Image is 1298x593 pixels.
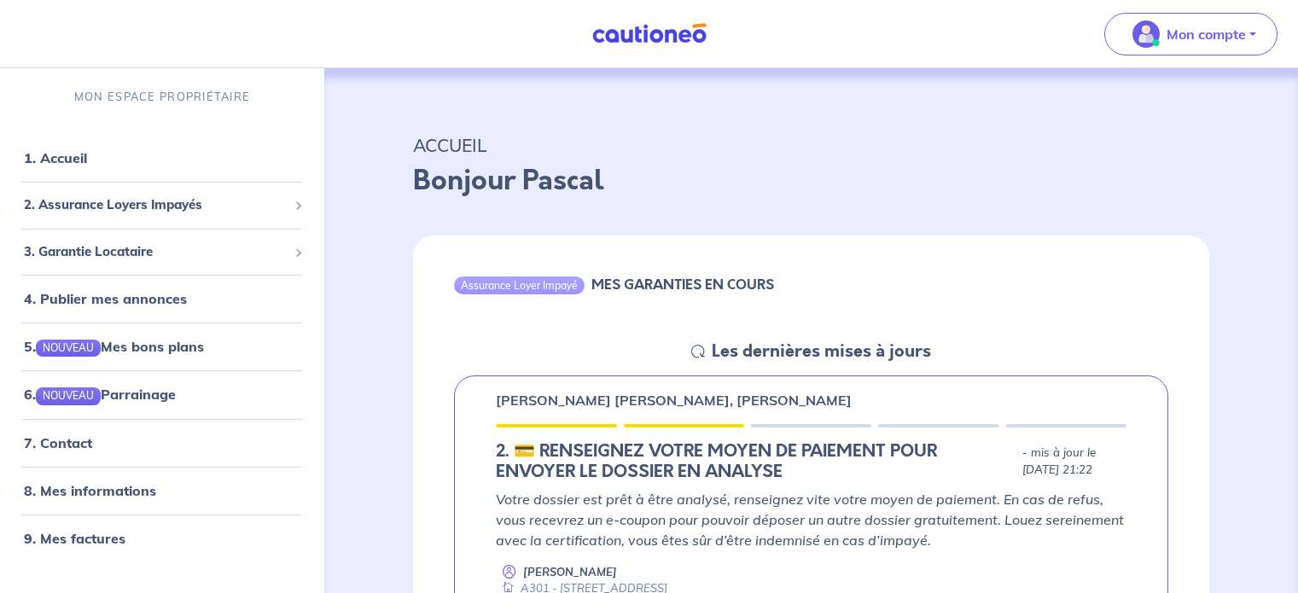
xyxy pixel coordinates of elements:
h5: 2.︎ 💳 RENSEIGNEZ VOTRE MOYEN DE PAIEMENT POUR ENVOYER LE DOSSIER EN ANALYSE [496,441,1016,482]
a: 7. Contact [24,434,92,451]
a: 6.NOUVEAUParrainage [24,386,176,403]
div: 7. Contact [7,426,317,460]
a: 8. Mes informations [24,482,156,499]
p: ACCUEIL [413,130,1209,160]
p: Votre dossier est prêt à être analysé, renseignez vite votre moyen de paiement. En cas de refus, ... [496,489,1126,550]
div: state: CB-IN-PROGRESS, Context: LESS-THAN-20-DAYS,CHOOSE-CERTIFICATE,RELATIONSHIP,LESSOR-DOCUMENTS [496,441,1126,482]
p: Bonjour Pascal [413,160,1209,201]
div: 9. Mes factures [7,521,317,555]
a: 1. Accueil [24,149,87,166]
p: [PERSON_NAME] [PERSON_NAME], [PERSON_NAME] [496,390,852,410]
div: 6.NOUVEAUParrainage [7,377,317,411]
a: 9. Mes factures [24,530,125,547]
div: 5.NOUVEAUMes bons plans [7,329,317,363]
img: illu_account_valid_menu.svg [1132,20,1160,48]
div: 8. Mes informations [7,474,317,508]
div: 3. Garantie Locataire [7,235,317,269]
span: 2. Assurance Loyers Impayés [24,195,288,215]
a: 4. Publier mes annonces [24,290,187,307]
h5: Les dernières mises à jours [712,341,931,362]
span: 3. Garantie Locataire [24,242,288,262]
p: [PERSON_NAME] [523,564,617,580]
img: Cautioneo [585,23,713,44]
div: 2. Assurance Loyers Impayés [7,189,317,222]
a: 5.NOUVEAUMes bons plans [24,338,204,355]
div: Assurance Loyer Impayé [454,276,585,294]
p: MON ESPACE PROPRIÉTAIRE [74,89,250,105]
h6: MES GARANTIES EN COURS [591,276,774,293]
p: Mon compte [1167,24,1246,44]
p: - mis à jour le [DATE] 21:22 [1022,445,1126,479]
div: 1. Accueil [7,141,317,175]
button: illu_account_valid_menu.svgMon compte [1104,13,1278,55]
div: 4. Publier mes annonces [7,282,317,316]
